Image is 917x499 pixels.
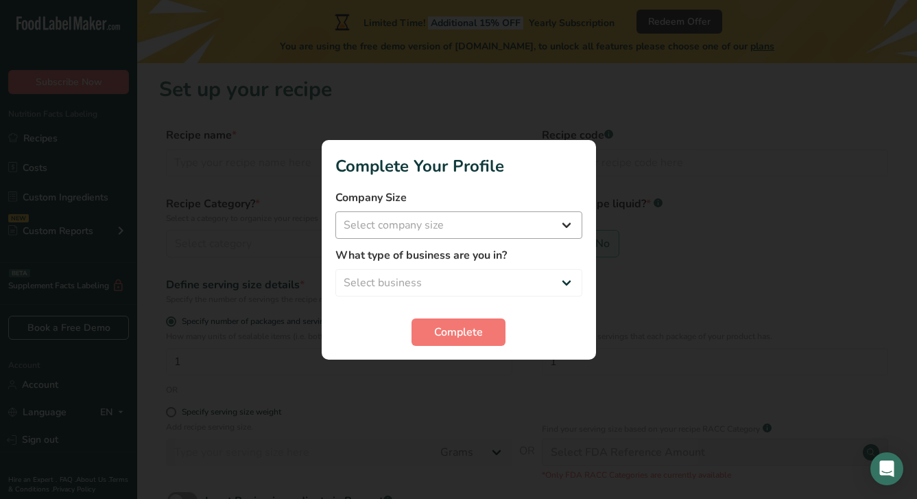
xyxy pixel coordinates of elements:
[412,318,505,346] button: Complete
[335,189,582,206] label: Company Size
[870,452,903,485] div: Open Intercom Messenger
[335,247,582,264] label: What type of business are you in?
[434,324,483,340] span: Complete
[335,154,582,178] h1: Complete Your Profile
